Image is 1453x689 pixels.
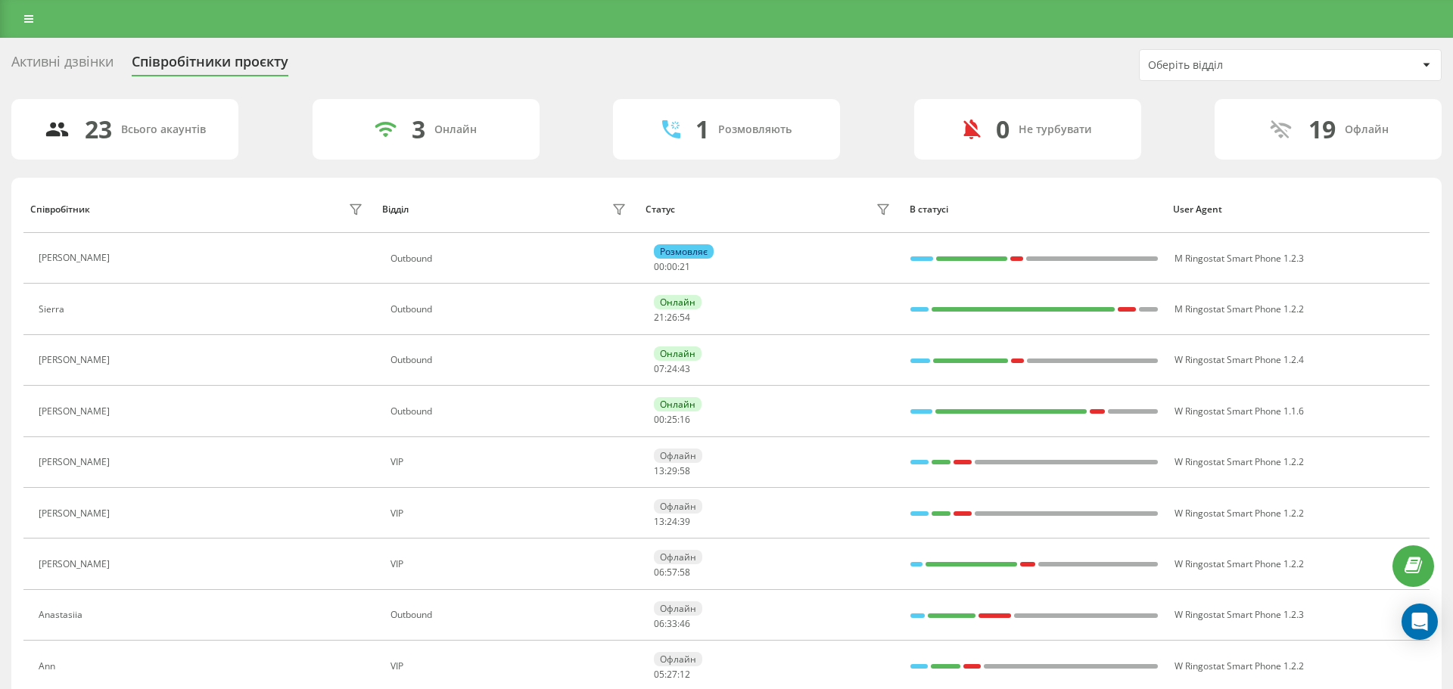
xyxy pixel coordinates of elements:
[654,517,690,527] div: : :
[1175,303,1304,315] span: M Ringostat Smart Phone 1.2.2
[718,123,792,136] div: Розмовляють
[654,311,664,324] span: 21
[654,499,702,514] div: Офлайн
[667,515,677,528] span: 24
[646,204,675,215] div: Статус
[390,304,630,315] div: Оutbound
[85,115,112,144] div: 23
[39,253,114,263] div: [PERSON_NAME]
[39,304,68,315] div: Sierra
[667,260,677,273] span: 00
[132,54,288,77] div: Співробітники проєкту
[667,362,677,375] span: 24
[996,115,1010,144] div: 0
[412,115,425,144] div: 3
[680,617,690,630] span: 46
[1345,123,1389,136] div: Офлайн
[1175,353,1304,366] span: W Ringostat Smart Phone 1.2.4
[654,567,690,578] div: : :
[680,260,690,273] span: 21
[1308,115,1336,144] div: 19
[654,464,664,477] span: 13
[654,668,664,681] span: 05
[121,123,206,136] div: Всього акаунтів
[390,661,630,672] div: VIP
[654,362,664,375] span: 07
[1402,604,1438,640] div: Open Intercom Messenger
[654,364,690,374] div: : :
[1175,660,1304,672] span: W Ringostat Smart Phone 1.2.2
[1175,405,1304,417] span: W Ringostat Smart Phone 1.1.6
[390,253,630,264] div: Оutbound
[680,668,690,681] span: 12
[39,661,59,672] div: Ann
[1148,59,1329,72] div: Оберіть відділ
[39,457,114,467] div: [PERSON_NAME]
[654,262,690,272] div: : :
[390,457,630,467] div: VIP
[382,204,409,215] div: Відділ
[654,346,702,361] div: Онлайн
[654,244,714,259] div: Розмовляє
[680,515,690,528] span: 39
[654,448,702,463] div: Офлайн
[654,397,702,411] div: Онлайн
[1173,204,1423,215] div: User Agent
[667,617,677,630] span: 33
[654,652,702,666] div: Офлайн
[30,204,90,215] div: Співробітник
[390,610,630,620] div: Оutbound
[390,406,630,417] div: Оutbound
[680,566,690,579] span: 58
[667,566,677,579] span: 57
[654,601,702,616] div: Офлайн
[39,559,114,570] div: [PERSON_NAME]
[654,515,664,528] span: 13
[390,355,630,365] div: Оutbound
[434,123,477,136] div: Онлайн
[654,669,690,680] div: : :
[654,295,702,309] div: Онлайн
[11,54,114,77] div: Активні дзвінки
[1019,123,1092,136] div: Не турбувати
[667,311,677,324] span: 26
[39,508,114,519] div: [PERSON_NAME]
[39,406,114,417] div: [PERSON_NAME]
[654,466,690,476] div: : :
[390,508,630,519] div: VIP
[1175,507,1304,520] span: W Ringostat Smart Phone 1.2.2
[390,559,630,570] div: VIP
[39,610,86,620] div: Anastasiia
[654,414,690,425] div: : :
[667,413,677,426] span: 25
[695,115,709,144] div: 1
[654,566,664,579] span: 06
[1175,608,1304,621] span: W Ringostat Smart Phone 1.2.3
[654,260,664,273] span: 00
[680,413,690,426] span: 16
[654,312,690,323] div: : :
[680,311,690,324] span: 54
[1175,455,1304,468] span: W Ringostat Smart Phone 1.2.2
[667,464,677,477] span: 29
[680,362,690,375] span: 43
[39,355,114,365] div: [PERSON_NAME]
[910,204,1159,215] div: В статусі
[1175,557,1304,570] span: W Ringostat Smart Phone 1.2.2
[680,464,690,477] span: 58
[654,617,664,630] span: 06
[667,668,677,681] span: 27
[654,550,702,564] div: Офлайн
[1175,252,1304,265] span: M Ringostat Smart Phone 1.2.3
[654,413,664,426] span: 00
[654,619,690,629] div: : :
